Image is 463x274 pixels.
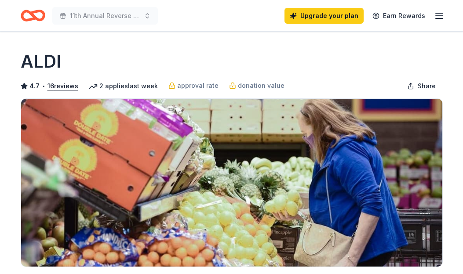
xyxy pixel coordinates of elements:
[177,80,219,91] span: approval rate
[418,81,436,91] span: Share
[21,49,61,74] h1: ALDI
[238,80,284,91] span: donation value
[70,11,140,21] span: 11th Annual Reverse Raffle and Dinner
[42,83,45,90] span: •
[47,81,78,91] button: 16reviews
[89,81,158,91] div: 2 applies last week
[367,8,430,24] a: Earn Rewards
[21,99,442,267] img: Image for ALDI
[168,80,219,91] a: approval rate
[52,7,158,25] button: 11th Annual Reverse Raffle and Dinner
[29,81,40,91] span: 4.7
[229,80,284,91] a: donation value
[400,77,443,95] button: Share
[284,8,364,24] a: Upgrade your plan
[21,5,45,26] a: Home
